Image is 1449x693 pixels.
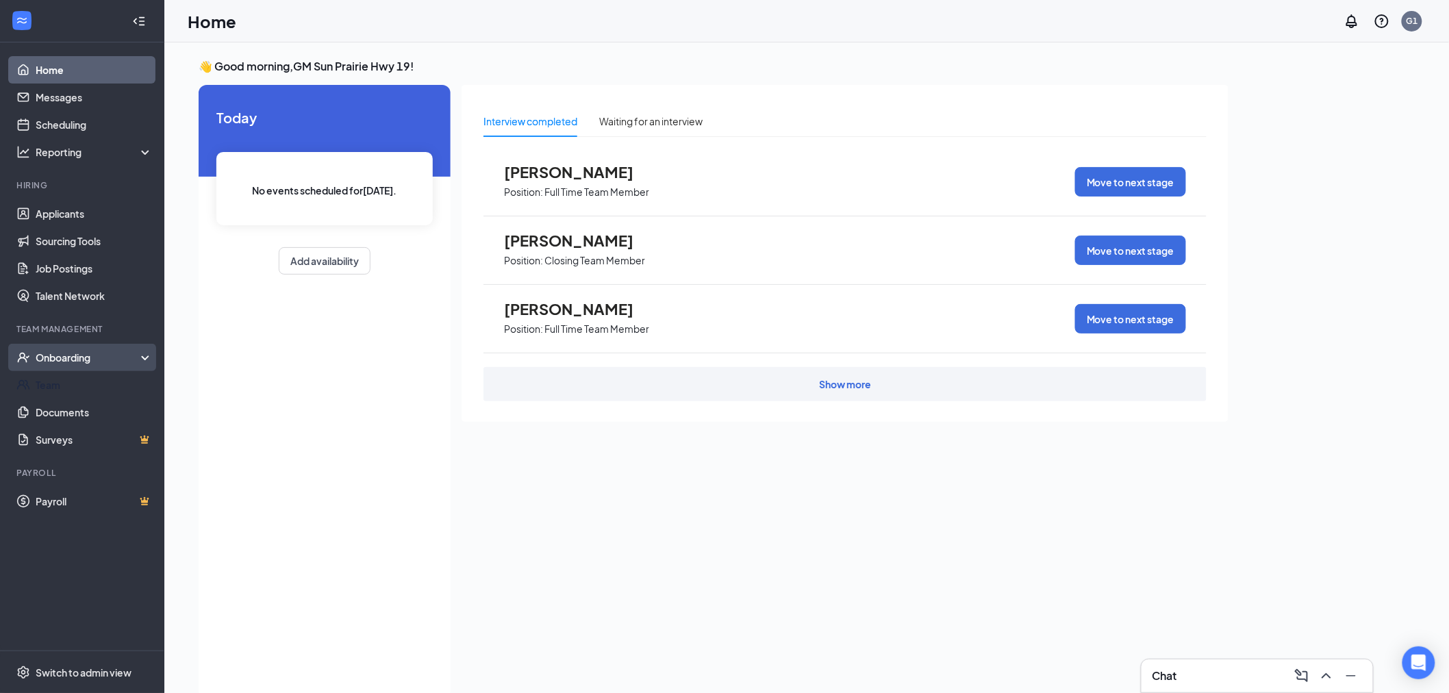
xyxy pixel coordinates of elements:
[1407,15,1418,27] div: G1
[544,186,649,199] p: Full Time Team Member
[16,145,30,159] svg: Analysis
[504,300,655,318] span: [PERSON_NAME]
[36,282,153,310] a: Talent Network
[544,323,649,336] p: Full Time Team Member
[504,231,655,249] span: [PERSON_NAME]
[1402,646,1435,679] div: Open Intercom Messenger
[16,666,30,679] svg: Settings
[1075,304,1186,333] button: Move to next stage
[36,200,153,227] a: Applicants
[132,14,146,28] svg: Collapse
[1315,665,1337,687] button: ChevronUp
[253,183,397,198] span: No events scheduled for [DATE] .
[216,107,433,128] span: Today
[1152,668,1177,683] h3: Chat
[599,114,703,129] div: Waiting for an interview
[36,488,153,515] a: PayrollCrown
[1374,13,1390,29] svg: QuestionInfo
[16,179,150,191] div: Hiring
[504,186,543,199] p: Position:
[15,14,29,27] svg: WorkstreamLogo
[1318,668,1335,684] svg: ChevronUp
[544,254,645,267] p: Closing Team Member
[16,467,150,479] div: Payroll
[36,426,153,453] a: SurveysCrown
[36,351,141,364] div: Onboarding
[199,59,1228,74] h3: 👋 Good morning, GM Sun Prairie Hwy 19 !
[36,666,131,679] div: Switch to admin view
[1291,665,1313,687] button: ComposeMessage
[504,163,655,181] span: [PERSON_NAME]
[1343,668,1359,684] svg: Minimize
[279,247,370,275] button: Add availability
[36,255,153,282] a: Job Postings
[36,84,153,111] a: Messages
[36,227,153,255] a: Sourcing Tools
[36,399,153,426] a: Documents
[819,377,871,391] div: Show more
[16,351,30,364] svg: UserCheck
[504,254,543,267] p: Position:
[1340,665,1362,687] button: Minimize
[504,323,543,336] p: Position:
[1344,13,1360,29] svg: Notifications
[16,323,150,335] div: Team Management
[1075,167,1186,197] button: Move to next stage
[36,371,153,399] a: Team
[36,111,153,138] a: Scheduling
[36,56,153,84] a: Home
[1075,236,1186,265] button: Move to next stage
[188,10,236,33] h1: Home
[36,145,153,159] div: Reporting
[1294,668,1310,684] svg: ComposeMessage
[483,114,577,129] div: Interview completed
